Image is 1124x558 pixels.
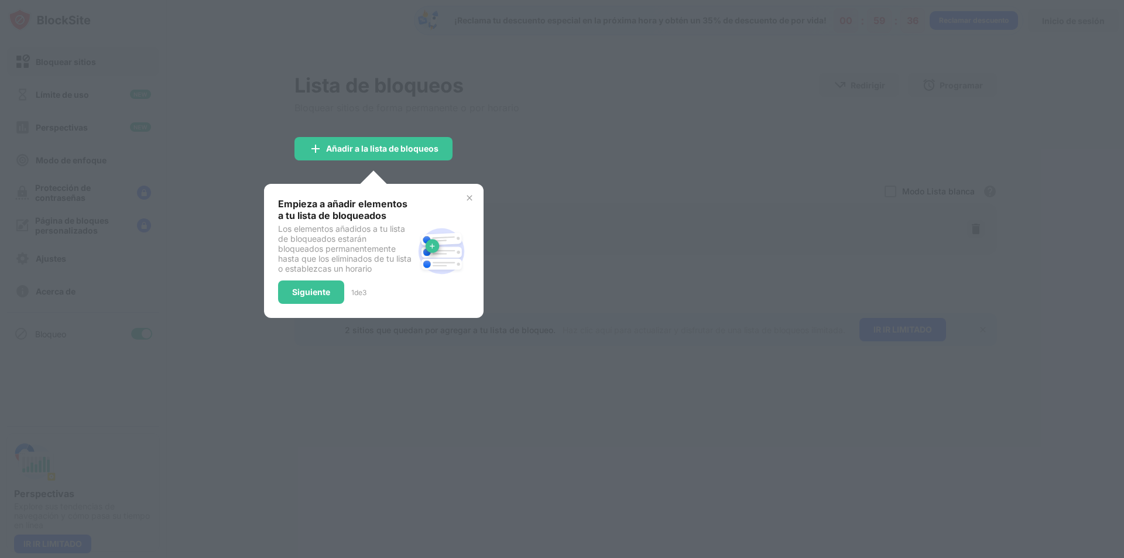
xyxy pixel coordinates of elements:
font: Añadir a la lista de bloqueos [326,143,438,153]
font: 1 [351,288,354,297]
font: de [354,288,362,297]
font: Los elementos añadidos a tu lista de bloqueados estarán bloqueados permanentemente hasta que los ... [278,224,412,273]
img: block-site.svg [413,223,470,279]
img: x-button.svg [465,193,474,203]
font: Siguiente [292,287,330,297]
font: 3 [362,288,366,297]
font: Empieza a añadir elementos a tu lista de bloqueados [278,198,407,221]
